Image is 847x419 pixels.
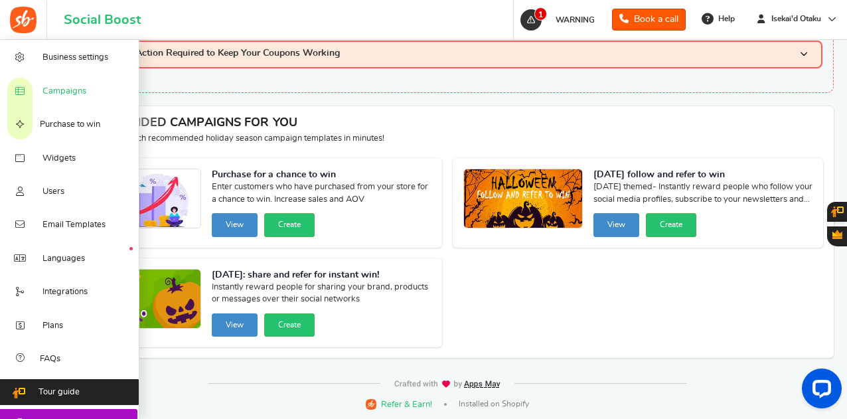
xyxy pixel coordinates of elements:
span: Languages [42,253,85,265]
strong: [DATE]: share and refer for instant win! [212,269,431,282]
img: Social Boost [10,7,37,33]
a: Help [696,8,741,29]
span: Gratisfaction [832,230,842,239]
span: FAQs [40,353,60,365]
img: Recommended Campaigns [464,169,582,229]
span: 1 [534,7,547,21]
button: Create [264,313,315,337]
em: New [129,247,133,250]
button: Gratisfaction [827,226,847,246]
button: Create [646,213,696,236]
img: Recommended Campaigns [82,270,200,329]
button: Create [264,213,315,236]
a: Book a call [612,9,686,31]
strong: Purchase for a chance to win [212,169,431,182]
span: Widgets [42,153,76,165]
a: Refer & Earn! [366,398,432,410]
span: Installed on Shopify [459,398,529,410]
span: Users [42,186,64,198]
iframe: LiveChat chat widget [791,363,847,419]
span: Email Templates [42,219,106,231]
span: WARNING [556,16,595,24]
span: Business settings [42,52,108,64]
span: Integrations [42,286,88,298]
span: Enter customers who have purchased from your store for a chance to win. Increase sales and AOV [212,181,431,208]
h1: Social Boost [64,13,141,27]
span: Purchase to win [40,119,100,131]
span: Critical Action Required to Keep Your Coupons Working [102,48,340,60]
button: View [212,313,258,337]
span: Plans [42,320,63,332]
button: View [212,213,258,236]
span: Tour guide [38,386,80,398]
img: Recommended Campaigns [82,169,200,229]
span: Help [715,13,735,25]
img: img-footer.webp [394,380,501,388]
button: View [593,213,639,236]
span: Instantly reward people for sharing your brand, products or messages over their social networks [212,282,431,308]
p: Preview and launch recommended holiday season campaign templates in minutes! [71,133,823,145]
span: | [444,403,447,406]
span: [DATE] themed- Instantly reward people who follow your social media profiles, subscribe to your n... [593,181,813,208]
strong: [DATE] follow and refer to win [593,169,813,182]
h4: RECOMMENDED CAMPAIGNS FOR YOU [71,117,823,130]
span: Campaigns [42,86,86,98]
span: Isekai'd Otaku [766,13,826,25]
a: 1 WARNING [519,9,601,31]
